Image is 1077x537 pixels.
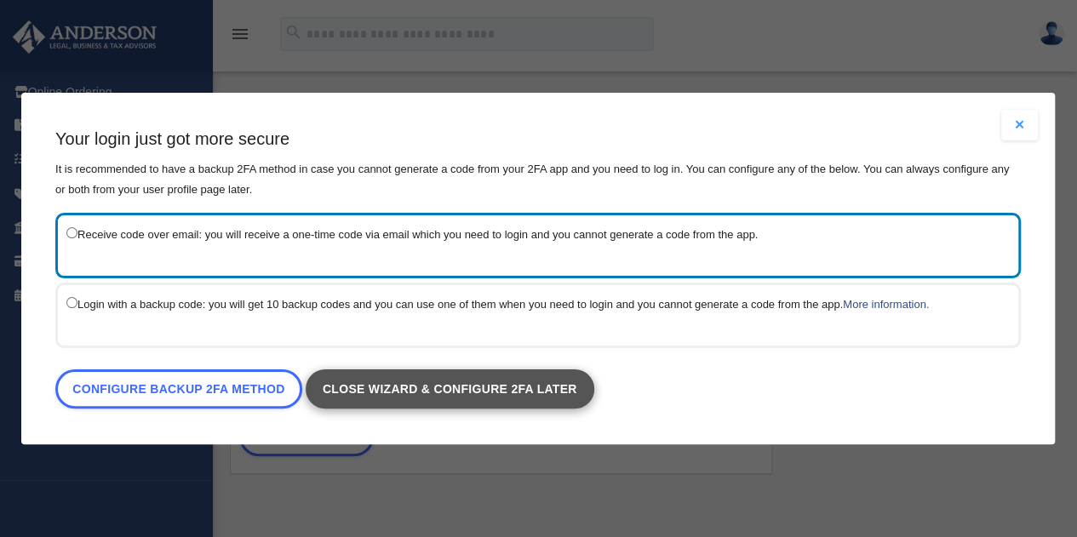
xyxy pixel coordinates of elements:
a: Configure backup 2FA method [55,369,302,408]
label: Login with a backup code: you will get 10 backup codes and you can use one of them when you need ... [66,294,993,315]
button: Close modal [1001,110,1039,140]
a: Close wizard & configure 2FA later [306,369,594,408]
p: It is recommended to have a backup 2FA method in case you cannot generate a code from your 2FA ap... [55,159,1021,200]
label: Receive code over email: you will receive a one-time code via email which you need to login and y... [66,224,993,245]
a: More information. [843,298,929,311]
h3: Your login just got more secure [55,127,1021,151]
input: Receive code over email: you will receive a one-time code via email which you need to login and y... [66,227,77,238]
input: Login with a backup code: you will get 10 backup codes and you can use one of them when you need ... [66,297,77,308]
